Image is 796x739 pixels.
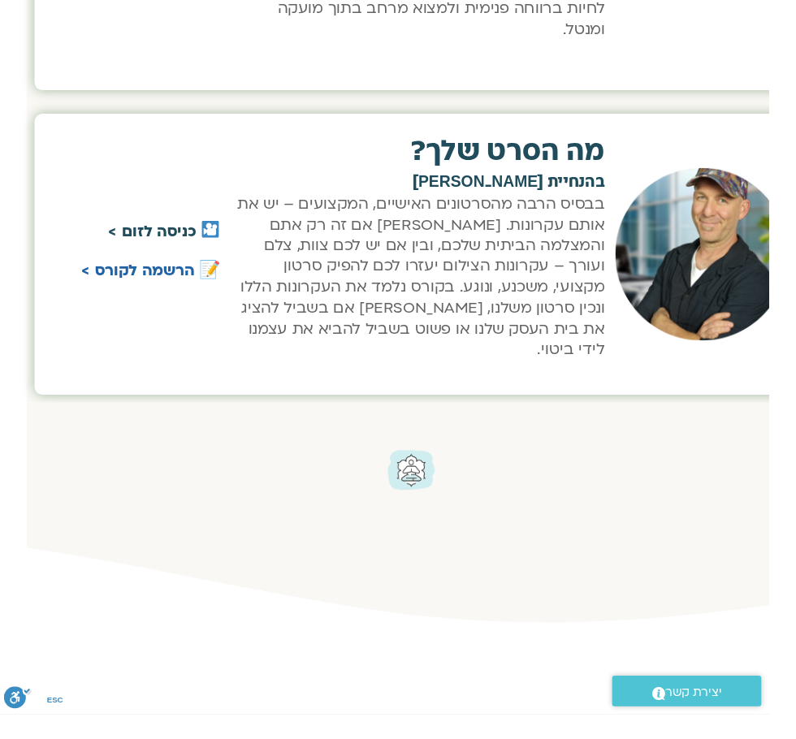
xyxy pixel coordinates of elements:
[244,180,626,197] h2: בהנחיית [PERSON_NAME]
[634,699,788,731] a: יצירת קשר
[112,229,203,250] a: כניסה לזום >
[244,142,626,171] h2: מה הסרט שלך?
[209,228,227,246] img: 🎦
[70,270,227,291] h5: 📝
[84,270,201,291] a: הרשמה לקורס >
[689,706,747,728] span: יצירת קשר
[244,201,626,372] p: בבסיס הרבה מהסרטונים האישיים, המקצועים – יש את אותם עקרונות. [PERSON_NAME] אם זה רק אתם והמצלמה ה...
